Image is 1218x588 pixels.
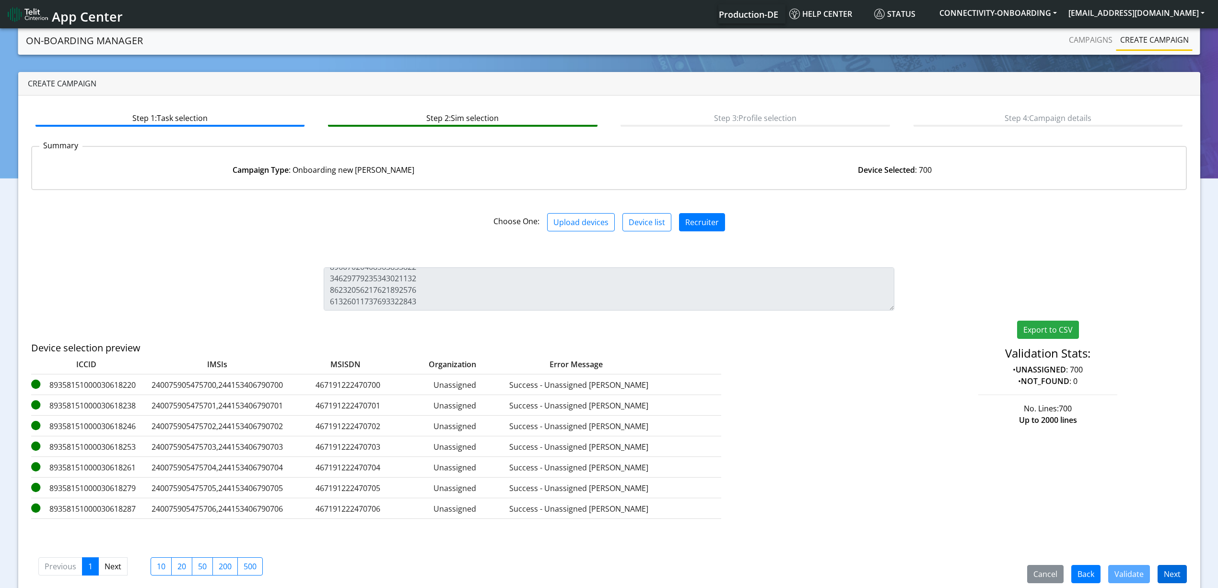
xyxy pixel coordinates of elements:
[507,379,651,391] label: Success - Unassigned [PERSON_NAME]
[913,108,1183,127] btn: Step 4: Campaign details
[192,557,213,576] label: 50
[388,359,484,370] label: Organization
[212,557,238,576] label: 200
[547,213,615,231] button: Upload devices
[293,400,403,411] label: 467191222470701
[785,4,870,24] a: Help center
[507,441,651,453] label: Success - Unassigned [PERSON_NAME]
[718,4,778,24] a: Your current platform instance
[789,9,852,19] span: Help center
[145,420,289,432] label: 240075905475702,244153406790702
[488,359,632,370] label: Error Message
[293,441,403,453] label: 467191222470703
[145,462,289,473] label: 240075905475704,244153406790704
[145,441,289,453] label: 240075905475703,244153406790703
[909,364,1187,375] p: • : 700
[909,347,1187,360] h4: Validation Stats:
[1027,565,1064,583] button: Cancel
[31,379,141,391] label: 89358151000030618220
[902,414,1194,426] div: Up to 2000 lines
[1059,403,1072,414] span: 700
[145,379,289,391] label: 240075905475700,244153406790700
[293,420,403,432] label: 467191222470702
[621,108,890,127] btn: Step 3: Profile selection
[293,359,384,370] label: MSISDN
[407,482,503,494] label: Unassigned
[1116,30,1193,49] a: Create campaign
[507,462,651,473] label: Success - Unassigned [PERSON_NAME]
[35,108,304,127] btn: Step 1: Task selection
[874,9,885,19] img: status.svg
[909,375,1187,387] p: • : 0
[870,4,934,24] a: Status
[293,462,403,473] label: 467191222470704
[31,441,141,453] label: 89358151000030618253
[82,557,99,576] a: 1
[39,140,82,151] p: Summary
[151,557,172,576] label: 10
[407,379,503,391] label: Unassigned
[98,557,128,576] a: Next
[507,503,651,515] label: Success - Unassigned [PERSON_NAME]
[293,503,403,515] label: 467191222470706
[31,503,141,515] label: 89358151000030618287
[52,8,123,25] span: App Center
[407,400,503,411] label: Unassigned
[679,213,725,231] button: Recruiter
[719,9,778,20] span: Production-DE
[8,7,48,22] img: logo-telit-cinterion-gw-new.png
[1158,565,1187,583] button: Next
[237,557,263,576] label: 500
[493,216,539,227] span: Choose One:
[1063,4,1210,22] button: [EMAIL_ADDRESS][DOMAIN_NAME]
[934,4,1063,22] button: CONNECTIVITY-ONBOARDING
[233,165,289,175] strong: Campaign Type
[31,482,141,494] label: 89358151000030618279
[622,213,671,231] button: Device list
[171,557,192,576] label: 20
[1108,565,1150,583] button: Validate
[1017,321,1079,339] button: Export to CSV
[874,9,915,19] span: Status
[1021,376,1069,386] strong: NOT_FOUND
[407,420,503,432] label: Unassigned
[145,359,289,370] label: IMSIs
[145,482,289,494] label: 240075905475705,244153406790705
[38,164,609,176] div: : Onboarding new [PERSON_NAME]
[858,165,915,175] strong: Device Selected
[902,403,1194,414] div: No. Lines:
[609,164,1180,176] div: : 700
[26,31,143,50] a: On-Boarding Manager
[407,441,503,453] label: Unassigned
[407,503,503,515] label: Unassigned
[18,72,1200,96] div: Create campaign
[507,420,651,432] label: Success - Unassigned [PERSON_NAME]
[328,108,597,127] btn: Step 2: Sim selection
[145,400,289,411] label: 240075905475701,244153406790701
[145,503,289,515] label: 240075905475706,244153406790706
[31,400,141,411] label: 89358151000030618238
[293,482,403,494] label: 467191222470705
[789,9,800,19] img: knowledge.svg
[31,462,141,473] label: 89358151000030618261
[31,359,141,370] label: ICCID
[1016,364,1066,375] strong: UNASSIGNED
[1065,30,1116,49] a: Campaigns
[293,379,403,391] label: 467191222470700
[507,482,651,494] label: Success - Unassigned [PERSON_NAME]
[407,462,503,473] label: Unassigned
[31,342,802,354] h5: Device selection preview
[507,400,651,411] label: Success - Unassigned [PERSON_NAME]
[8,4,121,24] a: App Center
[1071,565,1101,583] button: Back
[31,420,141,432] label: 89358151000030618246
